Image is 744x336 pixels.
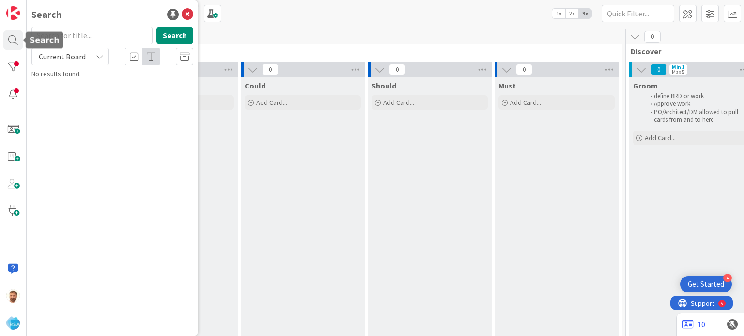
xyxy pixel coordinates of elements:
[672,70,684,74] div: Max 5
[50,4,53,12] div: 5
[389,64,405,75] span: 0
[688,279,724,289] div: Get Started
[552,9,565,18] span: 1x
[723,274,732,282] div: 4
[256,98,287,107] span: Add Card...
[31,27,153,44] input: Search for title...
[602,5,674,22] input: Quick Filter...
[682,319,705,330] a: 10
[31,7,62,22] div: Search
[20,1,44,13] span: Support
[30,36,60,45] h5: Search
[498,81,516,90] span: Must
[372,81,396,90] span: Should
[578,9,591,18] span: 3x
[156,27,193,44] button: Search
[645,133,676,142] span: Add Card...
[383,98,414,107] span: Add Card...
[510,98,541,107] span: Add Card...
[565,9,578,18] span: 2x
[633,81,658,90] span: Groom
[680,276,732,292] div: Open Get Started checklist, remaining modules: 4
[672,65,685,70] div: Min 1
[31,69,193,79] div: No results found.
[39,52,86,61] span: Current Board
[245,81,265,90] span: Could
[651,64,667,75] span: 0
[6,289,20,303] img: AS
[262,64,279,75] span: 0
[516,64,532,75] span: 0
[6,6,20,20] img: Visit kanbanzone.com
[6,316,20,330] img: avatar
[644,31,661,43] span: 0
